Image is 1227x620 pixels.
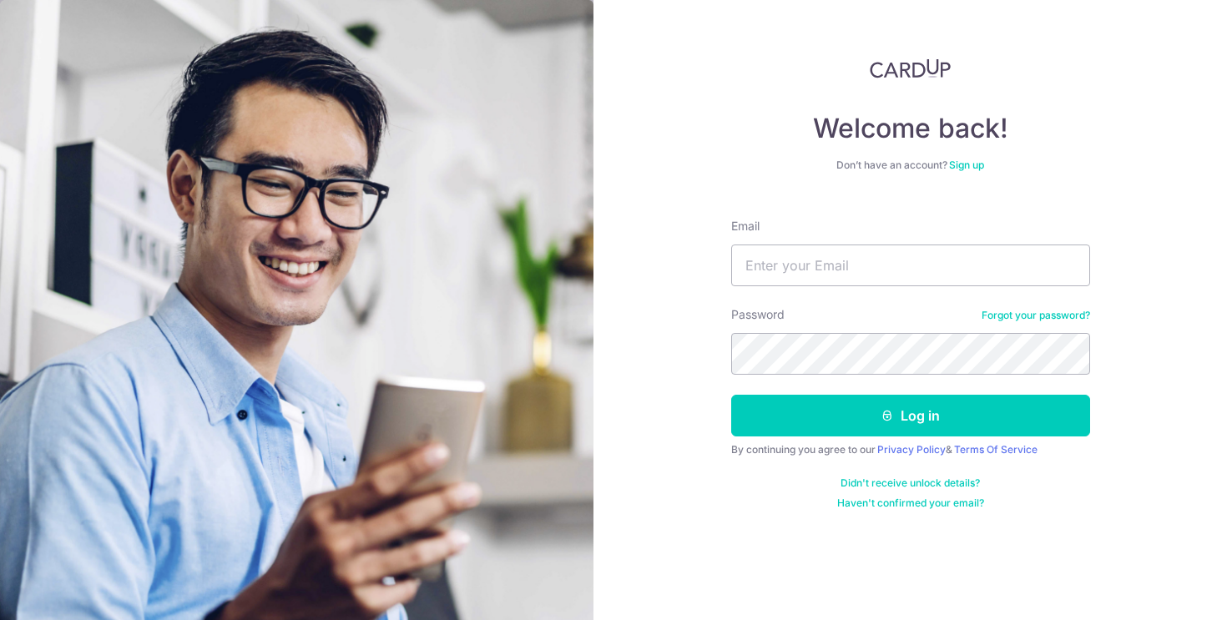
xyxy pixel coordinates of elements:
[982,309,1090,322] a: Forgot your password?
[731,306,785,323] label: Password
[731,112,1090,145] h4: Welcome back!
[731,218,760,234] label: Email
[731,159,1090,172] div: Don’t have an account?
[841,476,980,490] a: Didn't receive unlock details?
[731,443,1090,456] div: By continuing you agree to our &
[954,443,1038,456] a: Terms Of Service
[949,159,984,171] a: Sign up
[837,497,984,510] a: Haven't confirmed your email?
[870,58,952,78] img: CardUp Logo
[731,395,1090,436] button: Log in
[877,443,946,456] a: Privacy Policy
[731,244,1090,286] input: Enter your Email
